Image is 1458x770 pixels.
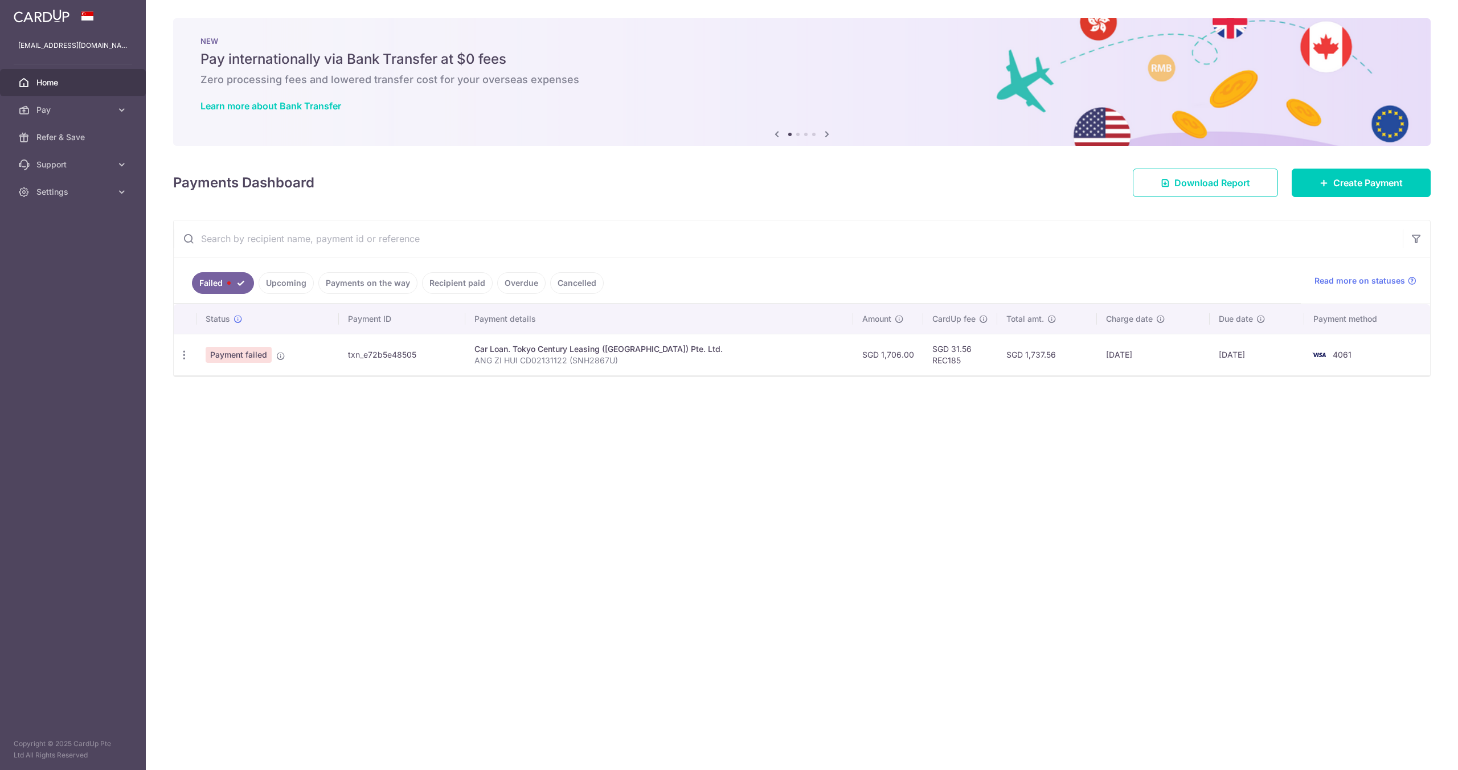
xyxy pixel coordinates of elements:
[997,334,1097,375] td: SGD 1,737.56
[206,347,272,363] span: Payment failed
[200,50,1403,68] h5: Pay internationally via Bank Transfer at $0 fees
[200,73,1403,87] h6: Zero processing fees and lowered transfer cost for your overseas expenses
[550,272,604,294] a: Cancelled
[474,343,844,355] div: Car Loan. Tokyo Century Leasing ([GEOGRAPHIC_DATA]) Pte. Ltd.
[1314,275,1416,286] a: Read more on statuses
[36,77,112,88] span: Home
[1385,736,1447,764] iframe: Opens a widget where you can find more information
[1133,169,1278,197] a: Download Report
[932,313,976,325] span: CardUp fee
[206,313,230,325] span: Status
[1304,304,1430,334] th: Payment method
[1106,313,1153,325] span: Charge date
[1210,334,1304,375] td: [DATE]
[422,272,493,294] a: Recipient paid
[1219,313,1253,325] span: Due date
[1174,176,1250,190] span: Download Report
[1333,176,1403,190] span: Create Payment
[18,40,128,51] p: [EMAIL_ADDRESS][DOMAIN_NAME]
[1097,334,1210,375] td: [DATE]
[923,334,997,375] td: SGD 31.56 REC185
[465,304,853,334] th: Payment details
[339,334,465,375] td: txn_e72b5e48505
[36,186,112,198] span: Settings
[192,272,254,294] a: Failed
[1314,275,1405,286] span: Read more on statuses
[1333,350,1351,359] span: 4061
[1292,169,1431,197] a: Create Payment
[14,9,69,23] img: CardUp
[497,272,546,294] a: Overdue
[173,173,314,193] h4: Payments Dashboard
[200,100,341,112] a: Learn more about Bank Transfer
[173,18,1431,146] img: Bank transfer banner
[36,104,112,116] span: Pay
[200,36,1403,46] p: NEW
[36,159,112,170] span: Support
[174,220,1403,257] input: Search by recipient name, payment id or reference
[259,272,314,294] a: Upcoming
[862,313,891,325] span: Amount
[36,132,112,143] span: Refer & Save
[474,355,844,366] p: ANG ZI HUI CD02131122 (SNH2867U)
[853,334,923,375] td: SGD 1,706.00
[1006,313,1044,325] span: Total amt.
[1308,348,1330,362] img: Bank Card
[339,304,465,334] th: Payment ID
[318,272,417,294] a: Payments on the way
